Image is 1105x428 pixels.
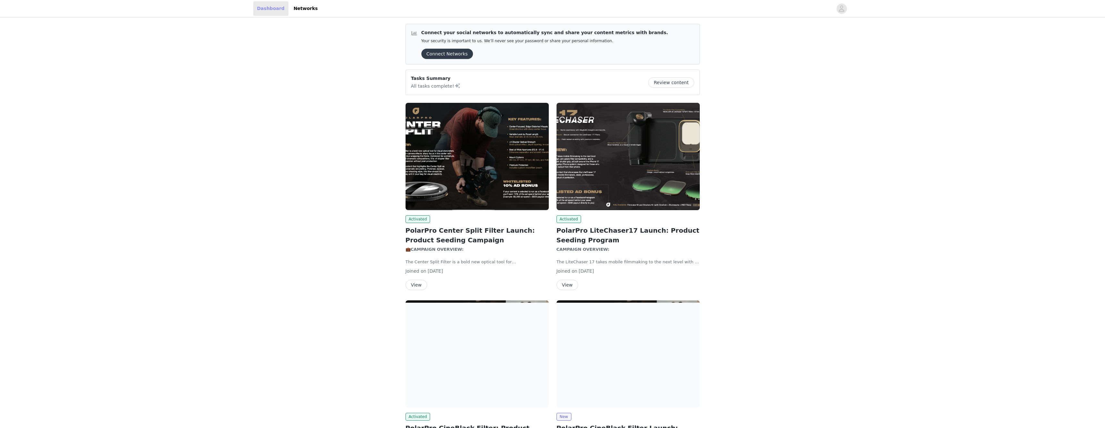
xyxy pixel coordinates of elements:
[406,259,549,265] p: The Center Split Filter is a bold new optical tool for visual storytellers. It creates striking i...
[406,226,549,245] h2: PolarPro Center Split Filter Launch: Product Seeding Campaign
[839,4,845,14] div: avatar
[406,300,549,408] img: PolarPro
[428,268,443,274] span: [DATE]
[290,1,322,16] a: Networks
[406,246,549,253] p: 💼
[557,268,578,274] span: Joined on
[406,413,430,421] span: Activated
[421,39,668,44] p: Your security is important to us. We’ll never see your password or share your personal information.
[557,413,571,421] span: New
[406,268,427,274] span: Joined on
[557,300,700,408] img: PolarPro
[421,49,473,59] button: Connect Networks
[411,82,461,90] p: All tasks complete!
[557,215,581,223] span: Activated
[579,268,594,274] span: [DATE]
[406,103,549,210] img: PolarPro
[557,103,700,210] img: PolarPro
[557,280,578,290] button: View
[411,247,465,252] strong: CAMPAIGN OVERVIEW:
[406,280,427,290] button: View
[648,77,694,88] button: Review content
[421,29,668,36] p: Connect your social networks to automatically sync and share your content metrics with brands.
[253,1,288,16] a: Dashboard
[557,259,700,265] p: The LiteChaser 17 takes mobile filmmaking to the next level with a refined design, pro-grade filt...
[557,226,700,245] h2: PolarPro LiteChaser17 Launch: Product Seeding Program
[406,283,427,287] a: View
[557,283,578,287] a: View
[411,75,461,82] p: Tasks Summary
[406,215,430,223] span: Activated
[557,247,611,252] strong: CAMPAIGN OVERVIEW:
